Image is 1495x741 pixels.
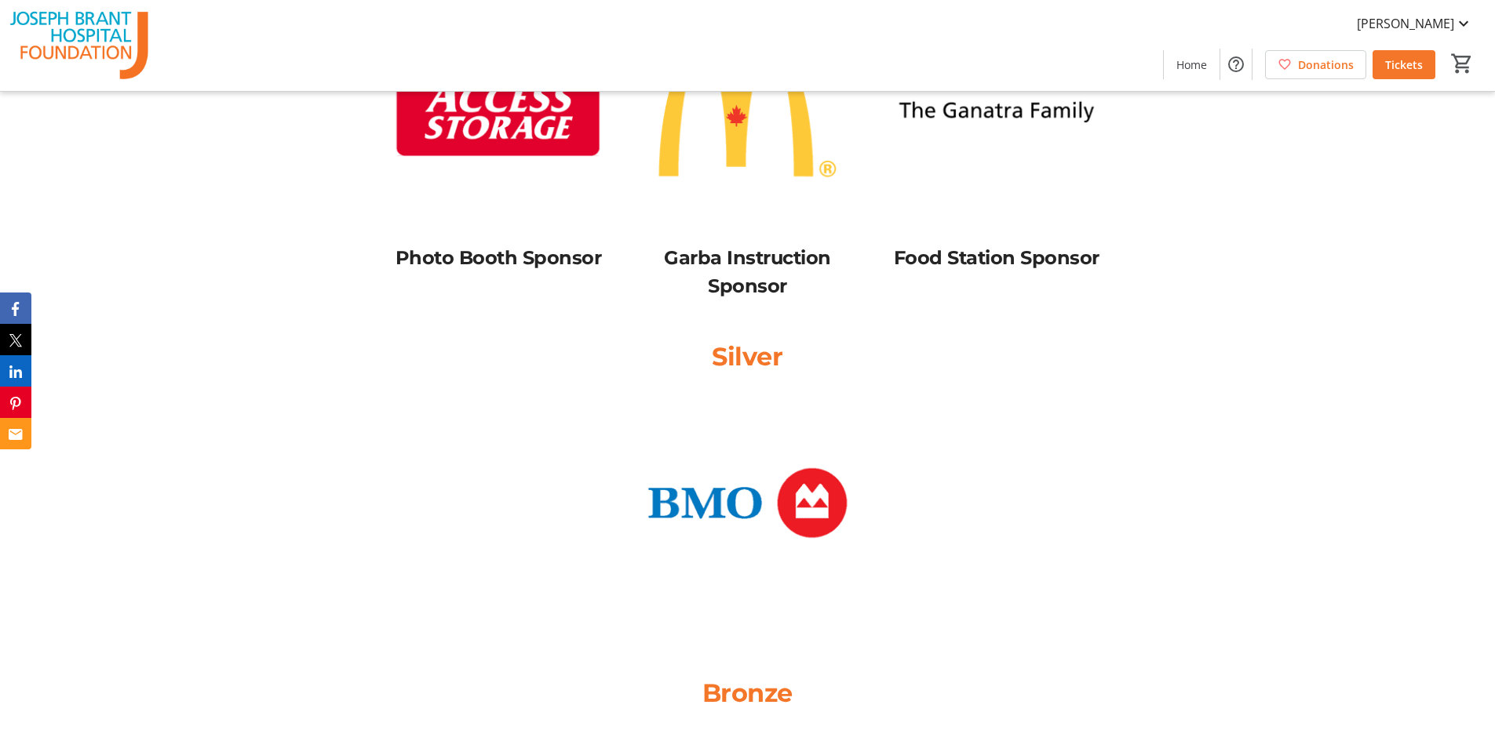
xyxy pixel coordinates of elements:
[1385,56,1423,73] span: Tickets
[1357,14,1454,33] span: [PERSON_NAME]
[633,388,862,618] img: logo
[1373,50,1435,79] a: Tickets
[1344,11,1486,36] button: [PERSON_NAME]
[702,677,793,708] span: Bronze
[1265,50,1366,79] a: Donations
[1176,56,1207,73] span: Home
[1220,49,1252,80] button: Help
[1164,50,1220,79] a: Home
[1448,49,1476,78] button: Cart
[1298,56,1354,73] span: Donations
[383,244,613,272] p: Photo Booth Sponsor
[712,341,782,372] span: Silver
[881,244,1111,272] p: Food Station Sponsor
[633,244,862,300] p: Garba Instruction Sponsor
[9,6,149,85] img: The Joseph Brant Hospital Foundation's Logo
